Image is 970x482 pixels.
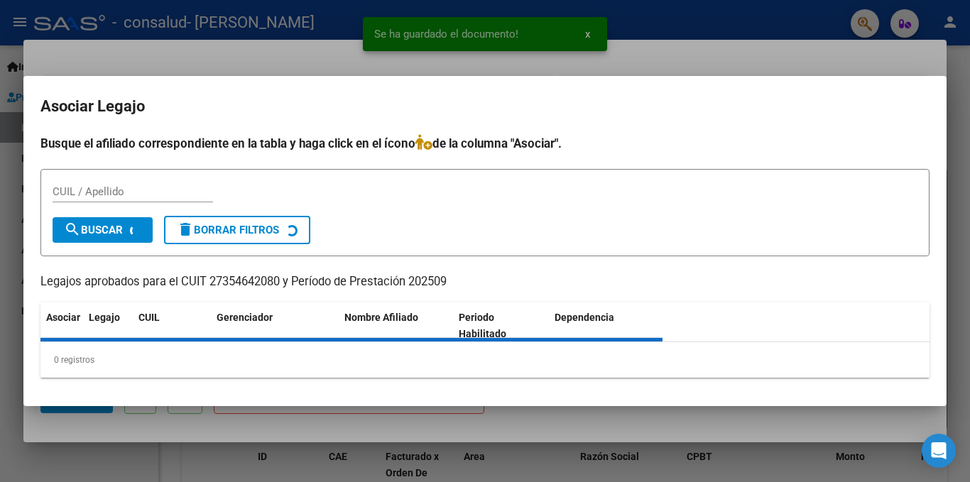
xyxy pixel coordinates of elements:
[211,302,339,349] datatable-header-cell: Gerenciador
[133,302,211,349] datatable-header-cell: CUIL
[459,312,506,339] span: Periodo Habilitado
[46,312,80,323] span: Asociar
[453,302,549,349] datatable-header-cell: Periodo Habilitado
[177,221,194,238] mat-icon: delete
[138,312,160,323] span: CUIL
[344,312,418,323] span: Nombre Afiliado
[217,312,273,323] span: Gerenciador
[40,273,930,291] p: Legajos aprobados para el CUIT 27354642080 y Período de Prestación 202509
[922,434,956,468] div: Open Intercom Messenger
[64,224,123,236] span: Buscar
[339,302,453,349] datatable-header-cell: Nombre Afiliado
[555,312,614,323] span: Dependencia
[549,302,663,349] datatable-header-cell: Dependencia
[177,224,279,236] span: Borrar Filtros
[40,342,930,378] div: 0 registros
[53,217,153,243] button: Buscar
[83,302,133,349] datatable-header-cell: Legajo
[89,312,120,323] span: Legajo
[40,302,83,349] datatable-header-cell: Asociar
[40,93,930,120] h2: Asociar Legajo
[40,134,930,153] h4: Busque el afiliado correspondiente en la tabla y haga click en el ícono de la columna "Asociar".
[164,216,310,244] button: Borrar Filtros
[64,221,81,238] mat-icon: search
